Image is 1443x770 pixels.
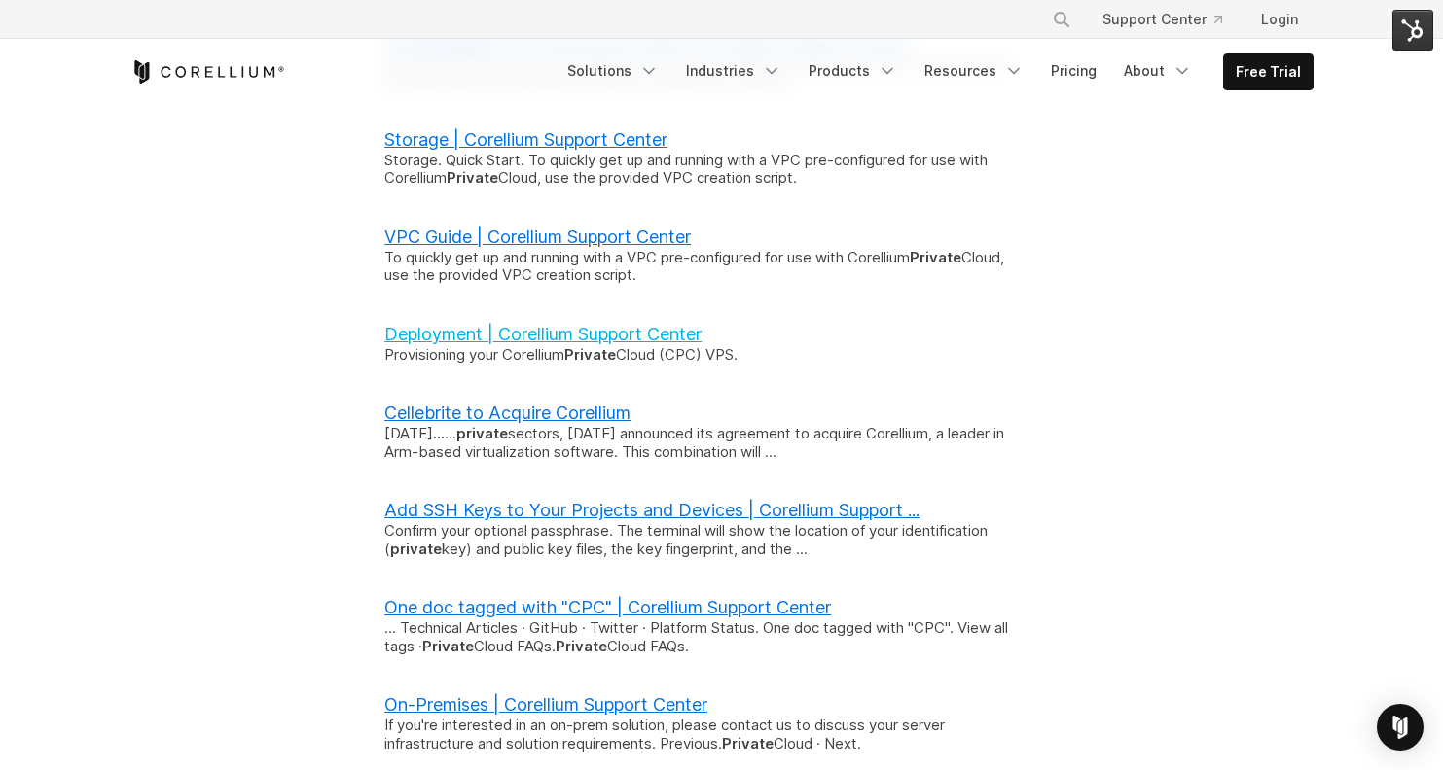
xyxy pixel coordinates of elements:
div: If you're interested in an on-prem solution, please contact us to discuss your server infrastruct... [384,717,1017,753]
a: Storage | Corellium Support Center [384,129,667,150]
div: Open Intercom Messenger [1377,704,1424,751]
a: Deployment | Corellium Support Center [384,324,702,344]
a: About [1112,53,1204,88]
b: Private [564,345,616,364]
b: private [390,540,442,558]
div: Storage. Quick Start​. To quickly get up and running with a VPC pre-configured for use with Corel... [384,152,1017,189]
a: Login [1245,2,1314,37]
a: Free Trial [1224,54,1313,89]
div: Navigation Menu [1028,2,1314,37]
div: Confirm your optional passphrase. The terminal will show the location of your identification ( ke... [384,522,1017,559]
a: Products [797,53,909,88]
button: Search [1044,2,1079,37]
a: Solutions [556,53,670,88]
div: ... Technical Articles · GitHub · Twitter · Platform Status. One doc tagged with "CPC". View all ... [384,619,1017,656]
b: Private [556,637,607,655]
b: Private [447,168,498,187]
img: HubSpot Tools Menu Toggle [1392,10,1433,51]
a: Pricing [1039,53,1108,88]
div: [DATE] ... sectors, [DATE] announced its agreement to acquire Corellium, a leader in Arm-based vi... [384,425,1017,462]
a: Corellium Home [130,60,285,84]
div: Provisioning your Corellium Cloud (CPC) VPS. [384,346,1017,365]
b: ... [433,424,445,442]
a: Industries [674,53,793,88]
b: Private [910,248,961,266]
b: Private [422,637,474,655]
a: One doc tagged with "CPC" | Corellium Support Center [384,597,831,617]
a: Resources [913,53,1035,88]
a: VPC Guide | Corellium Support Center [384,227,691,247]
a: On-Premises | Corellium Support Center [384,694,707,715]
a: Cellebrite to Acquire Corellium [384,402,631,423]
a: Add SSH Keys to Your Projects and Devices | Corellium Support ... [384,500,920,520]
div: To quickly get up and running with a VPC pre-configured for use with Corellium Cloud, use the pro... [384,249,1017,286]
b: private [456,424,508,442]
b: Private [722,734,774,752]
a: Support Center [1087,2,1238,37]
div: Navigation Menu [556,53,1314,90]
